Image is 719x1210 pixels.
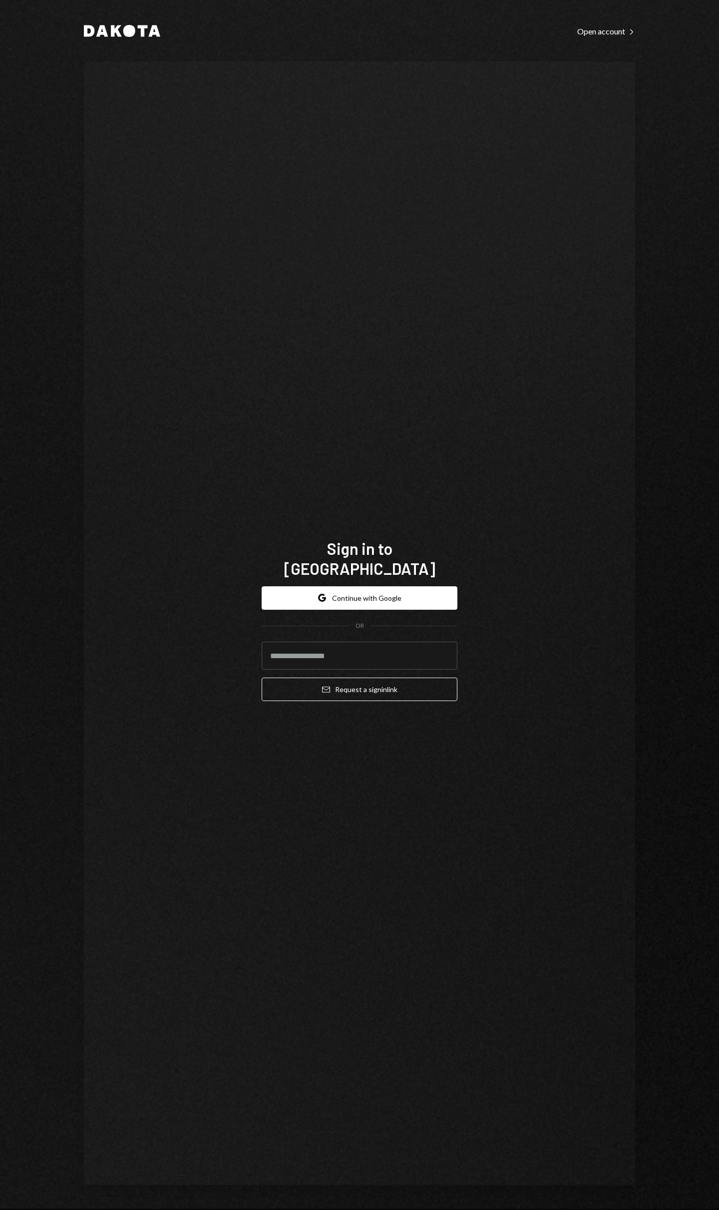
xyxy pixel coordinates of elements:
[577,25,635,36] a: Open account
[262,538,457,578] h1: Sign in to [GEOGRAPHIC_DATA]
[356,622,364,630] div: OR
[262,678,457,701] button: Request a signinlink
[577,26,635,36] div: Open account
[262,586,457,610] button: Continue with Google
